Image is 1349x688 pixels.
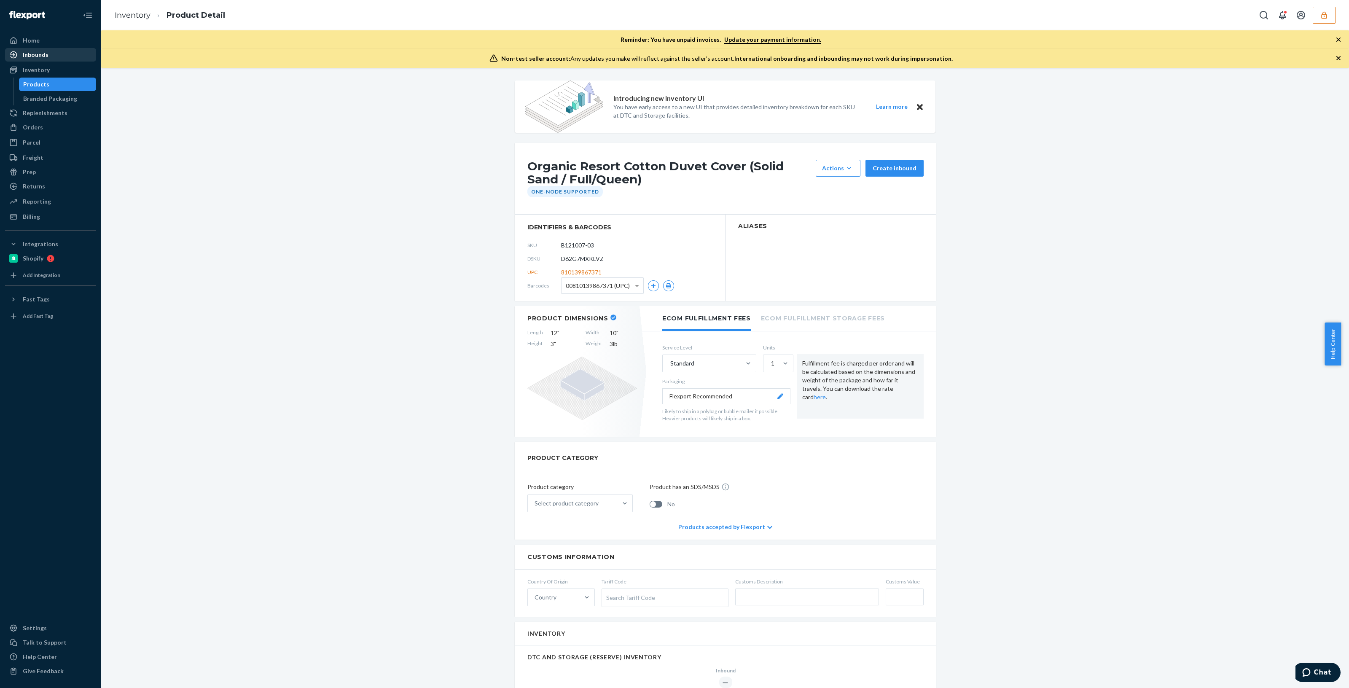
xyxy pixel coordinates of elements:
input: Standard [669,359,670,368]
ol: breadcrumbs [108,3,232,28]
div: Reporting [23,197,51,206]
span: Country Of Origin [527,578,595,585]
span: DSKU [527,255,561,262]
div: ― [719,677,732,688]
h1: Organic Resort Cotton Duvet Cover (Solid Sand / Full/Queen) [527,160,812,186]
button: Flexport Recommended [662,388,790,404]
a: Parcel [5,136,96,149]
span: 12 [551,329,578,337]
p: Packaging [662,378,790,385]
button: Give Feedback [5,664,96,678]
a: Help Center [5,650,96,664]
label: Units [763,344,790,351]
a: Freight [5,151,96,164]
a: Settings [5,621,96,635]
a: Update your payment information. [724,36,821,44]
div: Shopify [23,254,43,263]
span: Tariff Code [602,578,728,585]
div: Parcel [23,138,40,147]
a: Inventory [5,63,96,77]
input: Customs Value [886,589,924,605]
p: Product has an SDS/MSDS [650,483,720,491]
button: Integrations [5,237,96,251]
p: You have early access to a new UI that provides detailed inventory breakdown for each SKU at DTC ... [613,103,860,120]
button: Open notifications [1274,7,1291,24]
span: International onboarding and inbounding may not work during impersonation. [734,55,953,62]
a: Reporting [5,195,96,208]
div: Standard [670,359,694,368]
h2: Product Dimensions [527,314,608,322]
div: Freight [23,153,43,162]
h2: PRODUCT CATEGORY [527,450,598,465]
div: Inventory [23,66,50,74]
span: Customs Value [886,578,924,585]
a: Shopify [5,252,96,265]
li: Ecom Fulfillment Fees [662,306,751,331]
div: Inbounds [23,51,48,59]
div: Settings [23,624,47,632]
button: Help Center [1325,322,1341,365]
span: Weight [586,340,602,348]
div: Actions [822,164,854,172]
button: Create inbound [865,160,924,177]
button: Open Search Box [1255,7,1272,24]
a: Billing [5,210,96,223]
span: 00810139867371 (UPC) [566,279,630,293]
h2: DTC AND STORAGE (RESERVE) INVENTORY [527,654,924,660]
iframe: Opens a widget where you can chat to one of our agents [1295,663,1341,684]
a: Products [19,78,97,91]
span: " [557,329,559,336]
button: Talk to Support [5,636,96,649]
h2: Inventory [527,630,565,637]
span: Length [527,329,543,337]
span: 10 [610,329,637,337]
span: UPC [527,269,561,276]
a: Replenishments [5,106,96,120]
p: Reminder: You have unpaid invoices. [621,35,821,44]
div: Branded Packaging [23,94,77,103]
h2: Aliases [738,223,924,229]
span: Barcodes [527,282,561,289]
div: Products accepted by Flexport [678,514,772,540]
span: Height [527,340,543,348]
a: Add Fast Tag [5,309,96,323]
div: Products [23,80,49,89]
div: 1 [771,359,774,368]
a: Prep [5,165,96,179]
a: Home [5,34,96,47]
label: Service Level [662,344,756,351]
span: Width [586,329,602,337]
span: Non-test seller account: [501,55,570,62]
span: 3 lb [610,340,637,348]
span: 3 [551,340,578,348]
div: Country [535,593,556,602]
p: Likely to ship in a polybag or bubble mailer if possible. Heavier products will likely ship in a ... [662,408,790,422]
span: " [616,329,618,336]
div: Any updates you make will reflect against the seller's account. [501,54,953,63]
a: Inbounds [5,48,96,62]
div: Select product category [535,499,599,508]
div: Help Center [23,653,57,661]
a: Product Detail [167,11,225,20]
button: Actions [816,160,860,177]
p: Introducing new Inventory UI [613,94,704,103]
img: Flexport logo [9,11,45,19]
div: Fulfillment fee is charged per order and will be calculated based on the dimensions and weight of... [797,354,924,419]
h2: Customs Information [527,553,924,561]
div: Fast Tags [23,295,50,304]
div: Talk to Support [23,638,67,647]
button: Close Navigation [79,7,96,24]
div: Home [23,36,40,45]
div: Add Fast Tag [23,312,53,320]
div: Inbound [716,667,736,674]
div: Give Feedback [23,667,64,675]
div: Orders [23,123,43,132]
a: Inventory [115,11,150,20]
li: Ecom Fulfillment Storage Fees [761,306,885,329]
a: Orders [5,121,96,134]
div: One-Node Supported [527,186,603,197]
div: Billing [23,212,40,221]
span: Customs Description [735,578,879,585]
